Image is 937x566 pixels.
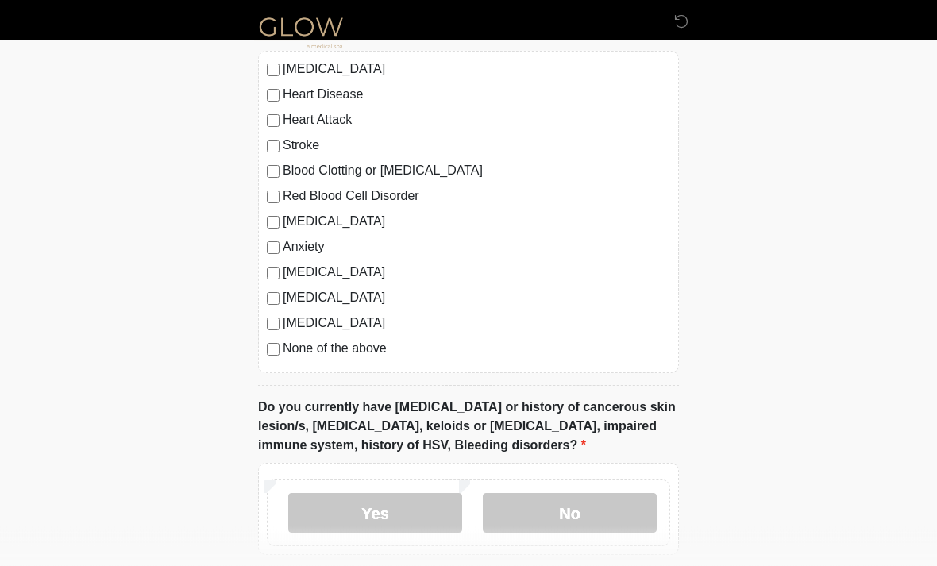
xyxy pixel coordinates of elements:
label: [MEDICAL_DATA] [283,60,670,79]
input: None of the above [267,344,280,356]
input: Blood Clotting or [MEDICAL_DATA] [267,166,280,179]
input: [MEDICAL_DATA] [267,217,280,229]
input: Heart Disease [267,90,280,102]
img: Glow Medical Spa Logo [242,12,360,52]
label: Heart Attack [283,111,670,130]
label: No [483,494,657,533]
label: [MEDICAL_DATA] [283,289,670,308]
label: [MEDICAL_DATA] [283,213,670,232]
label: Red Blood Cell Disorder [283,187,670,206]
input: Heart Attack [267,115,280,128]
label: Blood Clotting or [MEDICAL_DATA] [283,162,670,181]
label: [MEDICAL_DATA] [283,314,670,333]
label: Anxiety [283,238,670,257]
input: Anxiety [267,242,280,255]
label: [MEDICAL_DATA] [283,264,670,283]
label: None of the above [283,340,670,359]
label: Yes [288,494,462,533]
input: [MEDICAL_DATA] [267,318,280,331]
input: [MEDICAL_DATA] [267,268,280,280]
input: [MEDICAL_DATA] [267,293,280,306]
label: Do you currently have [MEDICAL_DATA] or history of cancerous skin lesion/s, [MEDICAL_DATA], keloi... [258,399,679,456]
label: Stroke [283,137,670,156]
label: Heart Disease [283,86,670,105]
input: Red Blood Cell Disorder [267,191,280,204]
input: Stroke [267,141,280,153]
input: [MEDICAL_DATA] [267,64,280,77]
